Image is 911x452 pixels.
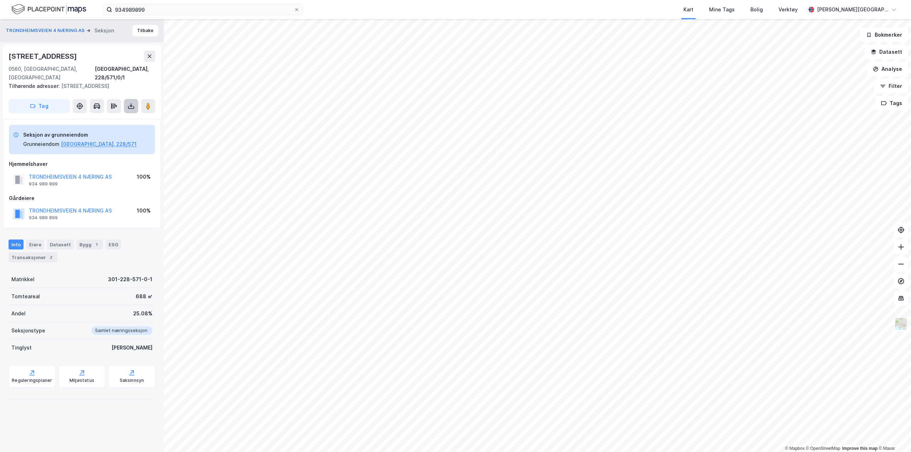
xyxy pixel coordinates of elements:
button: Datasett [865,45,908,59]
input: Søk på adresse, matrikkel, gårdeiere, leietakere eller personer [112,4,294,15]
div: 934 989 899 [29,181,58,187]
div: Kart [683,5,693,14]
div: Saksinnsyn [120,378,144,383]
div: [STREET_ADDRESS] [9,82,150,90]
div: Tomteareal [11,292,40,301]
div: Datasett [47,240,74,249]
a: Improve this map [842,446,878,451]
div: 25.08% [133,309,152,318]
div: 301-228-571-0-1 [108,275,152,284]
div: [PERSON_NAME][GEOGRAPHIC_DATA] [817,5,888,14]
div: 100% [137,173,151,181]
div: Verktøy [779,5,798,14]
div: Bygg [77,240,103,249]
button: Tags [875,96,908,110]
div: Matrikkel [11,275,35,284]
div: 688 ㎡ [136,292,152,301]
button: Analyse [867,62,908,76]
button: Tag [9,99,70,113]
div: Grunneiendom [23,140,59,148]
img: logo.f888ab2527a4732fd821a326f86c7f29.svg [11,3,86,16]
div: 100% [137,206,151,215]
button: [GEOGRAPHIC_DATA], 228/571 [61,140,137,148]
button: Bokmerker [860,28,908,42]
div: ESG [106,240,121,249]
div: Bolig [750,5,763,14]
a: OpenStreetMap [806,446,840,451]
div: Mine Tags [709,5,735,14]
div: Seksjon [94,26,114,35]
div: 1 [93,241,100,248]
div: [GEOGRAPHIC_DATA], 228/571/0/1 [95,65,155,82]
div: [PERSON_NAME] [111,343,152,352]
div: 934 989 899 [29,215,58,221]
a: Mapbox [785,446,805,451]
div: [STREET_ADDRESS] [9,51,78,62]
button: Filter [874,79,908,93]
button: TRONDHEIMSVEIEN 4 NÆRING AS [6,27,86,34]
span: Tilhørende adresser: [9,83,61,89]
div: Seksjonstype [11,326,45,335]
div: Tinglyst [11,343,32,352]
div: Miljøstatus [69,378,94,383]
div: 2 [47,254,54,261]
div: Info [9,240,24,249]
div: Eiere [26,240,44,249]
img: Z [894,317,908,331]
div: Andel [11,309,26,318]
div: Seksjon av grunneiendom [23,131,137,139]
div: Transaksjoner [9,252,57,262]
div: Gårdeiere [9,194,155,203]
iframe: Chat Widget [875,418,911,452]
button: Tilbake [132,25,158,36]
div: 0560, [GEOGRAPHIC_DATA], [GEOGRAPHIC_DATA] [9,65,95,82]
div: Reguleringsplaner [12,378,52,383]
div: Hjemmelshaver [9,160,155,168]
